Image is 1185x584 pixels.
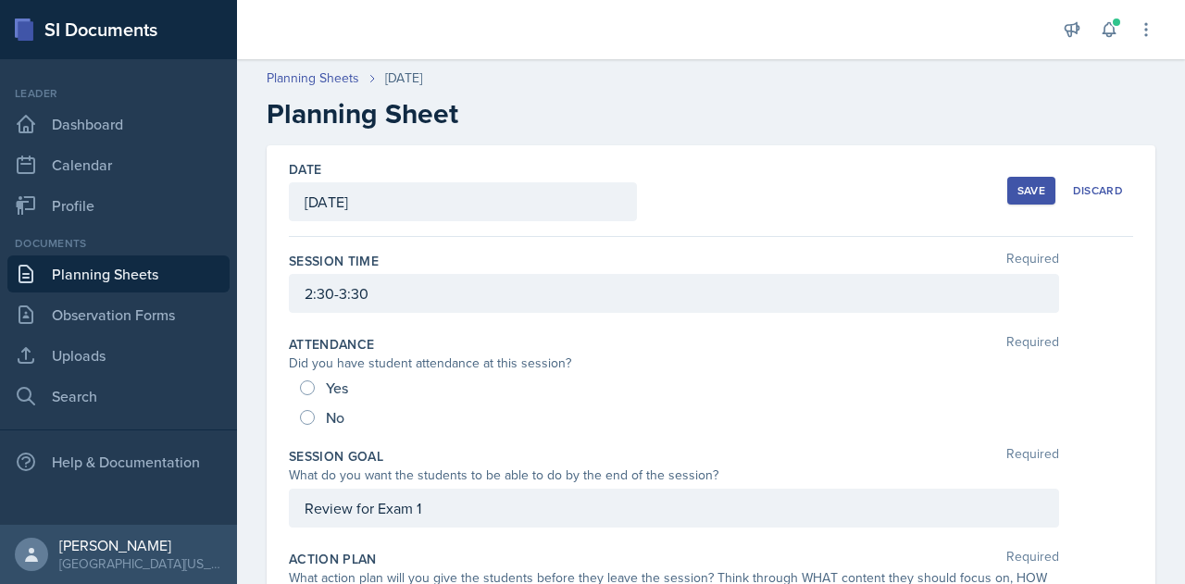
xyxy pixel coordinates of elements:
[59,536,222,554] div: [PERSON_NAME]
[305,497,1043,519] p: Review for Exam 1
[289,550,377,568] label: Action Plan
[1017,183,1045,198] div: Save
[7,235,230,252] div: Documents
[289,160,321,179] label: Date
[7,337,230,374] a: Uploads
[1063,177,1133,205] button: Discard
[7,255,230,292] a: Planning Sheets
[326,408,344,427] span: No
[326,379,348,397] span: Yes
[7,146,230,183] a: Calendar
[385,68,422,88] div: [DATE]
[289,354,1059,373] div: Did you have student attendance at this session?
[289,335,375,354] label: Attendance
[7,106,230,143] a: Dashboard
[1006,447,1059,466] span: Required
[7,85,230,102] div: Leader
[267,68,359,88] a: Planning Sheets
[1007,177,1055,205] button: Save
[1006,335,1059,354] span: Required
[7,187,230,224] a: Profile
[7,296,230,333] a: Observation Forms
[289,447,383,466] label: Session Goal
[7,378,230,415] a: Search
[289,252,379,270] label: Session Time
[7,443,230,480] div: Help & Documentation
[1006,252,1059,270] span: Required
[59,554,222,573] div: [GEOGRAPHIC_DATA][US_STATE] in [GEOGRAPHIC_DATA]
[267,97,1155,130] h2: Planning Sheet
[1073,183,1123,198] div: Discard
[289,466,1059,485] div: What do you want the students to be able to do by the end of the session?
[305,282,1043,304] p: 2:30-3:30
[1006,550,1059,568] span: Required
